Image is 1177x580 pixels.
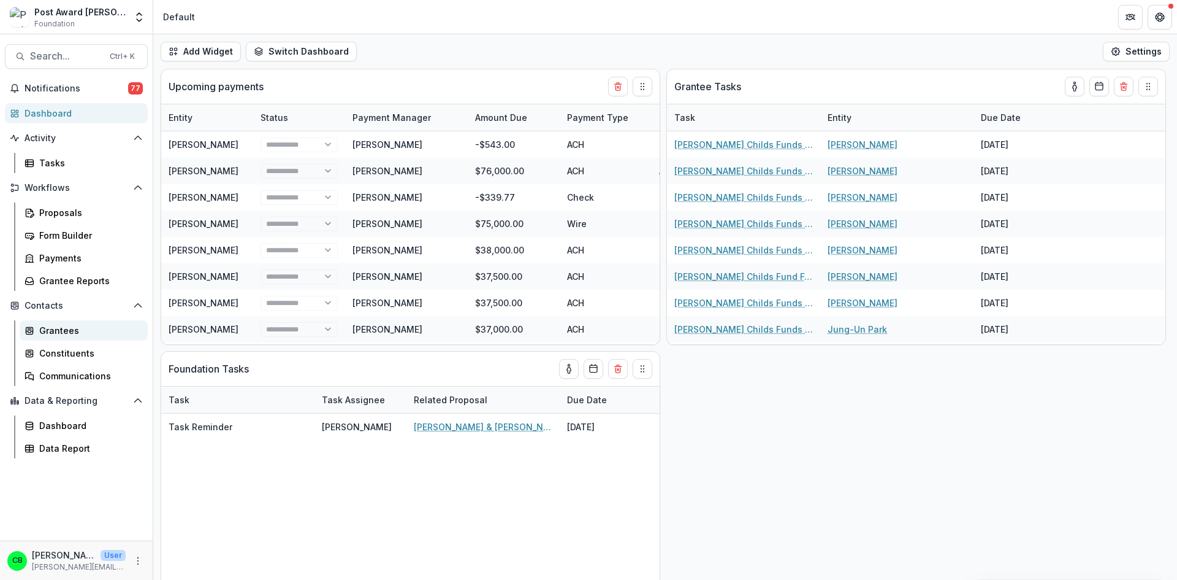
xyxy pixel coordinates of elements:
[352,270,422,283] div: [PERSON_NAME]
[169,192,238,203] a: [PERSON_NAME]
[5,178,148,198] button: Open Workflows
[667,111,703,124] div: Task
[652,237,744,263] div: [DATE]
[20,153,148,173] a: Tasks
[973,131,1065,158] div: [DATE]
[5,391,148,411] button: Open Data & Reporting
[161,42,241,61] button: Add Widget
[468,104,560,131] div: Amount Due
[253,104,345,131] div: Status
[169,218,238,229] a: [PERSON_NAME]
[5,296,148,315] button: Open Contacts
[468,263,560,290] div: $37,500.00
[468,211,560,237] div: $75,000.00
[973,104,1065,131] div: Due Date
[828,296,897,309] a: [PERSON_NAME]
[20,438,148,458] a: Data Report
[352,323,422,336] div: [PERSON_NAME]
[39,369,138,382] div: Communications
[468,316,560,342] div: $37,000.00
[5,44,148,69] button: Search...
[39,324,138,337] div: Grantees
[820,104,973,131] div: Entity
[352,296,422,309] div: [PERSON_NAME]
[828,244,897,257] a: [PERSON_NAME]
[5,103,148,123] a: Dashboard
[39,157,138,169] div: Tasks
[169,324,238,334] a: [PERSON_NAME]
[20,416,148,436] a: Dashboard
[169,298,238,308] a: [PERSON_NAME]
[560,158,652,184] div: ACH
[468,111,535,124] div: Amount Due
[1138,77,1158,96] button: Drag
[169,420,232,433] p: Task Reminder
[652,104,744,131] div: Due Date
[560,316,652,342] div: ACH
[30,50,102,62] span: Search...
[32,562,126,573] p: [PERSON_NAME][EMAIL_ADDRESS][PERSON_NAME][DOMAIN_NAME]
[608,77,628,96] button: Delete card
[25,396,128,406] span: Data & Reporting
[39,419,138,432] div: Dashboard
[973,316,1065,342] div: [DATE]
[163,10,195,23] div: Default
[560,387,652,413] div: Due Date
[352,217,422,230] div: [PERSON_NAME]
[1089,77,1109,96] button: Calendar
[10,7,29,27] img: Post Award Jane Coffin Childs Memorial Fund
[560,414,652,440] div: [DATE]
[560,104,652,131] div: Payment Type
[345,111,438,124] div: Payment Manager
[32,549,96,562] p: [PERSON_NAME]
[161,104,253,131] div: Entity
[560,211,652,237] div: Wire
[1065,77,1084,96] button: toggle-assigned-to-me
[345,104,468,131] div: Payment Manager
[39,206,138,219] div: Proposals
[652,342,744,369] div: [DATE]
[468,237,560,263] div: $38,000.00
[667,104,820,131] div: Task
[674,138,813,151] a: [PERSON_NAME] Childs Funds Fellow’s Annual Progress Report
[5,79,148,98] button: Notifications77
[652,263,744,290] div: [DATE]
[131,554,145,568] button: More
[107,50,137,63] div: Ctrl + K
[161,393,197,406] div: Task
[39,229,138,242] div: Form Builder
[674,79,741,94] p: Grantee Tasks
[101,550,126,561] p: User
[5,128,148,148] button: Open Activity
[352,164,422,177] div: [PERSON_NAME]
[314,393,392,406] div: Task Assignee
[560,263,652,290] div: ACH
[158,8,200,26] nav: breadcrumb
[169,139,238,150] a: [PERSON_NAME]
[674,296,813,309] a: [PERSON_NAME] Childs Funds Fellow’s Annual Progress Report
[468,131,560,158] div: -$543.00
[414,420,552,433] a: [PERSON_NAME] & [PERSON_NAME]
[674,217,813,230] a: [PERSON_NAME] Childs Funds Fellow’s Annual Progress Report
[1103,42,1170,61] button: Settings
[20,203,148,223] a: Proposals
[828,217,897,230] a: [PERSON_NAME]
[25,107,138,120] div: Dashboard
[169,362,249,376] p: Foundation Tasks
[246,42,357,61] button: Switch Dashboard
[406,393,495,406] div: Related Proposal
[973,111,1028,124] div: Due Date
[652,111,706,124] div: Due Date
[560,237,652,263] div: ACH
[352,244,422,257] div: [PERSON_NAME]
[973,290,1065,316] div: [DATE]
[39,252,138,265] div: Payments
[674,164,813,177] a: [PERSON_NAME] Childs Funds Fellow’s Annual Progress Report
[352,138,422,151] div: [PERSON_NAME]
[468,158,560,184] div: $76,000.00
